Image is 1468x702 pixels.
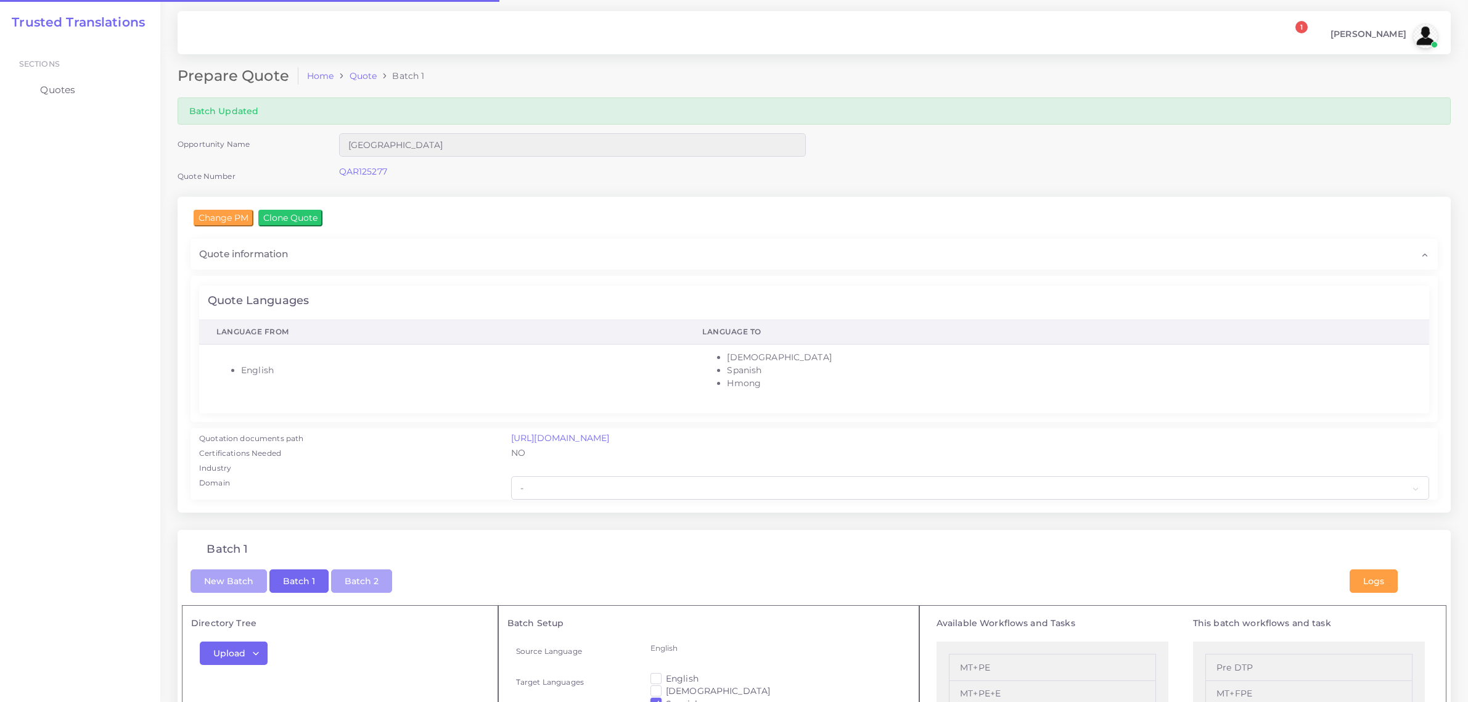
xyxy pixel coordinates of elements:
[191,575,267,586] a: New Batch
[1413,23,1438,48] img: avatar
[307,70,334,82] a: Home
[516,677,584,687] label: Target Languages
[1324,23,1442,48] a: [PERSON_NAME]avatar
[199,247,288,261] span: Quote information
[199,448,281,459] label: Certifications Needed
[502,447,1438,461] div: NO
[258,210,322,226] input: Clone Quote
[269,569,329,593] button: Batch 1
[191,239,1438,270] div: Quote information
[9,77,151,103] a: Quotes
[178,139,250,149] label: Opportunity Name
[241,364,668,377] li: English
[178,67,298,85] h2: Prepare Quote
[511,432,610,444] a: [URL][DOMAIN_NAME]
[516,646,582,656] label: Source Language
[1363,576,1384,587] span: Logs
[685,320,1429,345] th: Language To
[666,672,699,685] label: English
[208,294,309,308] h4: Quote Languages
[269,575,329,586] a: Batch 1
[191,569,267,593] button: New Batch
[949,654,1156,680] li: MT+PE
[1350,569,1398,593] button: Logs
[666,685,771,697] label: [DEMOGRAPHIC_DATA]
[3,15,145,30] a: Trusted Translations
[727,351,1412,364] li: [DEMOGRAPHIC_DATA]
[727,377,1412,390] li: Hmong
[194,210,253,226] input: Change PM
[178,171,236,181] label: Quote Number
[1284,28,1306,44] a: 1
[1331,30,1406,38] span: [PERSON_NAME]
[339,166,387,177] a: QAR125277
[937,618,1168,629] h5: Available Workflows and Tasks
[331,569,392,593] button: Batch 2
[207,543,248,556] h4: Batch 1
[199,320,685,345] th: Language From
[1205,654,1413,680] li: Pre DTP
[1193,618,1425,629] h5: This batch workflows and task
[331,575,392,586] a: Batch 2
[650,642,902,655] p: English
[40,83,75,97] span: Quotes
[199,463,231,474] label: Industry
[1295,21,1308,33] span: 1
[178,97,1451,124] div: Batch Updated
[199,477,230,489] label: Domain
[377,70,424,82] li: Batch 1
[350,70,377,82] a: Quote
[507,618,911,629] h5: Batch Setup
[200,642,268,665] button: Upload
[19,59,60,68] span: Sections
[191,618,489,629] h5: Directory Tree
[727,364,1412,377] li: Spanish
[199,433,303,444] label: Quotation documents path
